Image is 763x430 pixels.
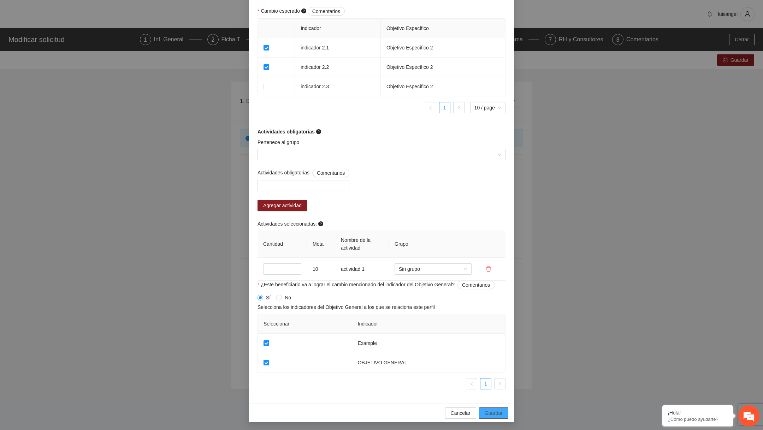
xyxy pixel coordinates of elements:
button: delete [483,263,494,275]
a: 1 [439,102,450,113]
button: Actividades obligatorias [312,169,349,177]
span: Cantidad [263,241,283,247]
strong: Actividades obligatorias [258,129,315,135]
th: Seleccionar [258,314,352,334]
span: delete [483,266,494,272]
span: Cancelar [451,409,471,417]
span: Sí [263,294,273,301]
button: right [453,102,465,113]
span: Agregar actividad [263,202,302,209]
li: Next Page [453,102,465,113]
span: Actividades seleccionadas: [258,220,325,228]
button: left [466,378,477,389]
th: Meta [307,231,335,258]
td: actividad 1 [335,258,389,281]
span: right [498,382,502,386]
td: Example [352,334,505,353]
span: question-circle [316,129,321,134]
li: Previous Page [466,378,477,389]
span: Cambio esperado [261,7,345,16]
span: question-circle [301,8,306,13]
span: Selecciona los indicadores del Objetivo General a los que se relaciona este perfil [258,303,435,311]
a: 1 [480,378,491,389]
button: Agregar actividad [258,200,307,211]
textarea: Escriba su mensaje y pulse “Intro” [4,193,135,217]
button: Cambio esperado question-circle [308,7,345,16]
span: Guardar [485,409,503,417]
span: 10 / page [474,102,501,113]
p: ¿Cómo puedo ayudarte? [668,417,728,422]
div: ¡Hola! [668,410,728,416]
div: Chatee con nosotros ahora [37,36,119,45]
td: Objetivo Específico 2 [381,38,505,58]
div: Page Size [470,102,505,113]
th: Indicador [295,19,381,38]
span: question-circle [318,221,323,226]
span: Comentarios [312,7,340,15]
span: left [428,106,433,110]
label: Pertenece al grupo [258,138,299,146]
td: 10 [307,258,335,281]
span: Sin grupo [399,264,467,274]
td: Objetivo Específico 2 [381,58,505,77]
span: Estamos en línea. [41,94,97,166]
span: Comentarios [462,281,490,289]
li: Next Page [494,378,505,389]
td: Objetivo Específico 2 [381,77,505,96]
td: indicador 2.2 [295,58,381,77]
span: left [469,382,474,386]
th: Indicador [352,314,505,334]
div: Minimizar ventana de chat en vivo [116,4,133,20]
span: Comentarios [317,169,345,177]
span: Grupo [395,241,408,247]
button: Guardar [479,407,508,419]
span: Actividades obligatorias [258,169,349,177]
button: ¿Este beneficiario va a lograr el cambio mencionado del indicador del Objetivo General? [457,281,495,289]
td: indicador 2.3 [295,77,381,96]
th: Objetivo Específico [381,19,505,38]
button: left [425,102,436,113]
td: OBJETIVO GENERAL [352,353,505,372]
li: Previous Page [425,102,436,113]
th: Nombre de la actividad [335,231,389,258]
li: 1 [480,378,491,389]
button: Cancelar [445,407,476,419]
input: Pertenece al grupo [262,149,496,160]
span: right [457,106,461,110]
span: No [282,294,294,301]
span: ¿Este beneficiario va a lograr el cambio mencionado del indicador del Objetivo General? [261,281,495,289]
button: right [494,378,505,389]
td: indicador 2.1 [295,38,381,58]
